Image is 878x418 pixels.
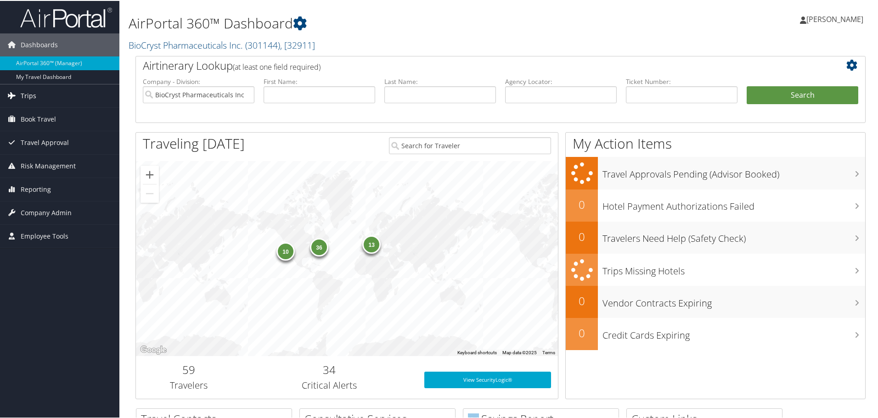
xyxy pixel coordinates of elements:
[602,227,865,244] h3: Travelers Need Help (Safety Check)
[233,61,321,71] span: (at least one field required)
[276,241,295,260] div: 10
[602,259,865,277] h3: Trips Missing Hotels
[566,292,598,308] h2: 0
[129,38,315,50] a: BioCryst Pharmaceuticals Inc.
[362,234,381,253] div: 13
[21,154,76,177] span: Risk Management
[245,38,280,50] span: ( 301144 )
[542,349,555,354] a: Terms (opens in new tab)
[566,253,865,285] a: Trips Missing Hotels
[626,76,737,85] label: Ticket Number:
[505,76,617,85] label: Agency Locator:
[806,13,863,23] span: [PERSON_NAME]
[21,177,51,200] span: Reporting
[143,378,235,391] h3: Travelers
[21,130,69,153] span: Travel Approval
[602,195,865,212] h3: Hotel Payment Authorizations Failed
[21,201,72,223] span: Company Admin
[143,361,235,377] h2: 59
[566,133,865,152] h1: My Action Items
[566,285,865,317] a: 0Vendor Contracts Expiring
[566,196,598,212] h2: 0
[566,189,865,221] a: 0Hotel Payment Authorizations Failed
[21,107,56,130] span: Book Travel
[389,136,551,153] input: Search for Traveler
[138,343,169,355] a: Open this area in Google Maps (opens a new window)
[20,6,112,28] img: airportal-logo.png
[566,228,598,244] h2: 0
[143,76,254,85] label: Company - Division:
[457,349,497,355] button: Keyboard shortcuts
[21,224,68,247] span: Employee Tools
[264,76,375,85] label: First Name:
[502,349,537,354] span: Map data ©2025
[21,84,36,106] span: Trips
[602,323,865,341] h3: Credit Cards Expiring
[141,184,159,202] button: Zoom out
[602,162,865,180] h3: Travel Approvals Pending (Advisor Booked)
[21,33,58,56] span: Dashboards
[747,85,858,104] button: Search
[143,133,245,152] h1: Traveling [DATE]
[248,378,411,391] h3: Critical Alerts
[384,76,496,85] label: Last Name:
[143,57,798,72] h2: Airtinerary Lookup
[602,291,865,309] h3: Vendor Contracts Expiring
[424,371,551,387] a: View SecurityLogic®
[138,343,169,355] img: Google
[566,221,865,253] a: 0Travelers Need Help (Safety Check)
[566,317,865,349] a: 0Credit Cards Expiring
[566,156,865,189] a: Travel Approvals Pending (Advisor Booked)
[800,5,872,32] a: [PERSON_NAME]
[310,237,328,256] div: 36
[280,38,315,50] span: , [ 32911 ]
[248,361,411,377] h2: 34
[129,13,625,32] h1: AirPortal 360™ Dashboard
[566,324,598,340] h2: 0
[141,165,159,183] button: Zoom in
